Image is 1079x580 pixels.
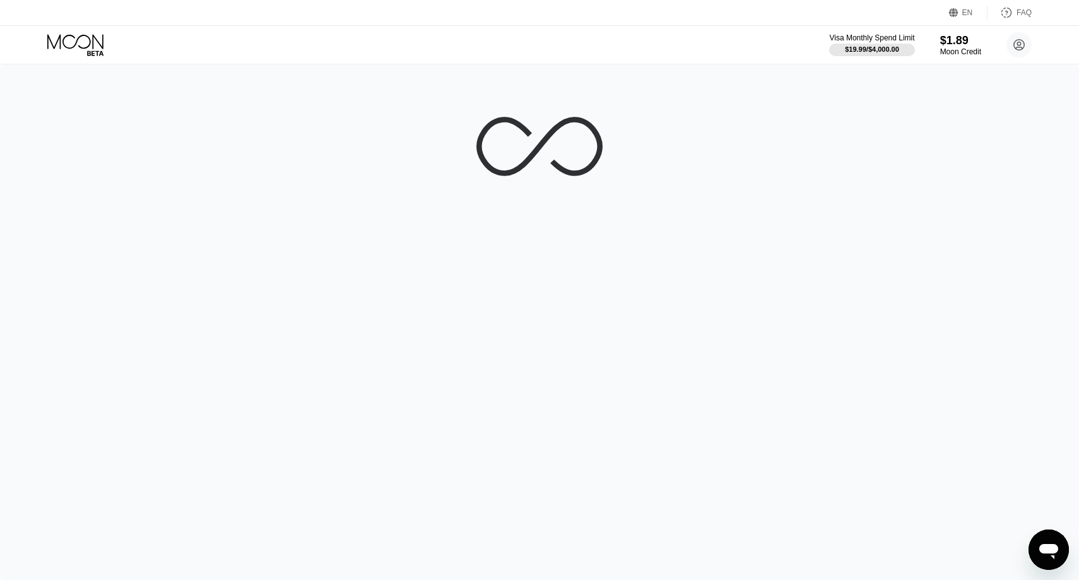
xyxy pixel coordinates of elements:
[829,33,914,42] div: Visa Monthly Spend Limit
[940,34,981,56] div: $1.89Moon Credit
[940,47,981,56] div: Moon Credit
[845,45,899,53] div: $19.99 / $4,000.00
[940,34,981,47] div: $1.89
[949,6,988,19] div: EN
[829,33,914,56] div: Visa Monthly Spend Limit$19.99/$4,000.00
[988,6,1032,19] div: FAQ
[962,8,973,17] div: EN
[1017,8,1032,17] div: FAQ
[1029,530,1069,570] iframe: Bouton de lancement de la fenêtre de messagerie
